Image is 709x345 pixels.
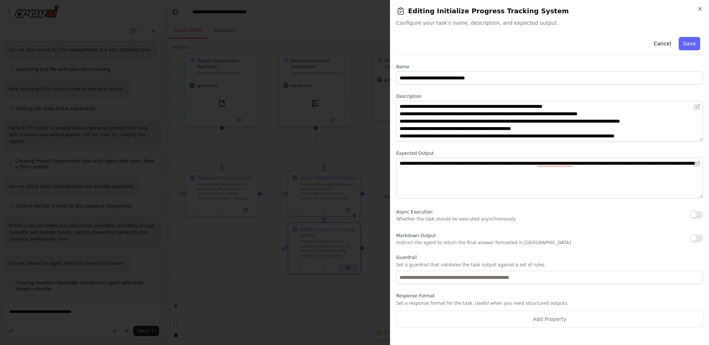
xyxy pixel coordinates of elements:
span: Configure your task's name, description, and expected output. [396,19,703,27]
button: Save [679,37,700,50]
button: Open in editor [693,159,702,168]
p: Set a response format for the task. Useful when you need structured outputs. [396,300,703,306]
span: Markdown Output [396,233,436,238]
label: Response Format [396,293,703,299]
button: Add Property [396,311,703,328]
p: Whether the task should be executed asynchronously. [396,216,516,222]
label: Expected Output [396,150,703,156]
button: Open in editor [693,102,702,111]
p: Instruct the agent to return the final answer formatted in [GEOGRAPHIC_DATA] [396,240,571,246]
label: Description [396,93,703,99]
label: Name [396,64,703,70]
p: Set a guardrail that validates the task output against a set of rules. [396,262,703,268]
button: Cancel [649,37,675,50]
label: Guardrail [396,255,703,260]
h2: Editing Initialize Progress Tracking System [396,6,703,16]
span: Async Execution [396,209,432,215]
